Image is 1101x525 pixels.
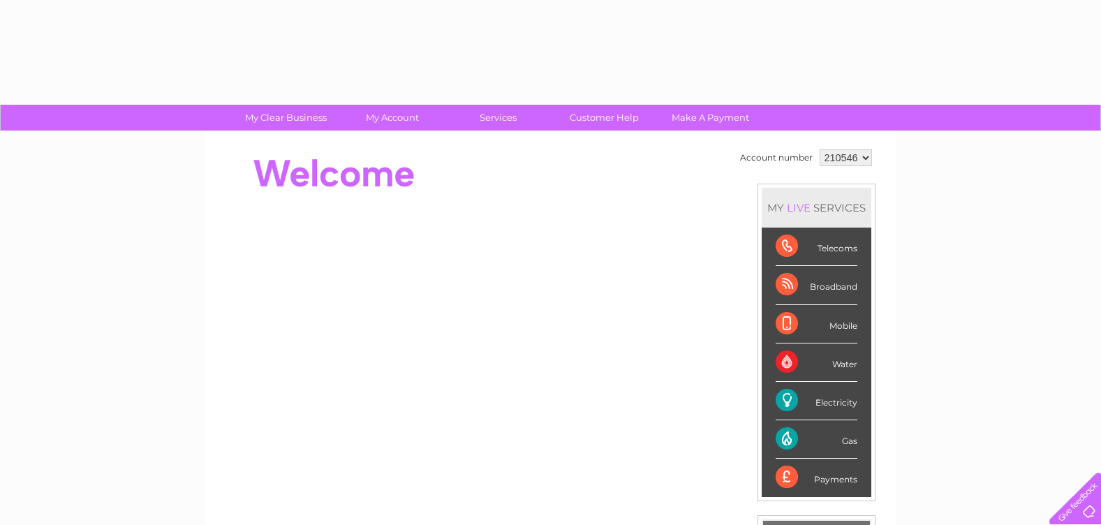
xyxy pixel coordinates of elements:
[776,382,857,420] div: Electricity
[784,201,813,214] div: LIVE
[776,343,857,382] div: Water
[653,105,768,131] a: Make A Payment
[334,105,450,131] a: My Account
[776,420,857,459] div: Gas
[762,188,871,228] div: MY SERVICES
[228,105,343,131] a: My Clear Business
[441,105,556,131] a: Services
[737,146,816,170] td: Account number
[776,228,857,266] div: Telecoms
[547,105,662,131] a: Customer Help
[776,266,857,304] div: Broadband
[776,305,857,343] div: Mobile
[776,459,857,496] div: Payments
